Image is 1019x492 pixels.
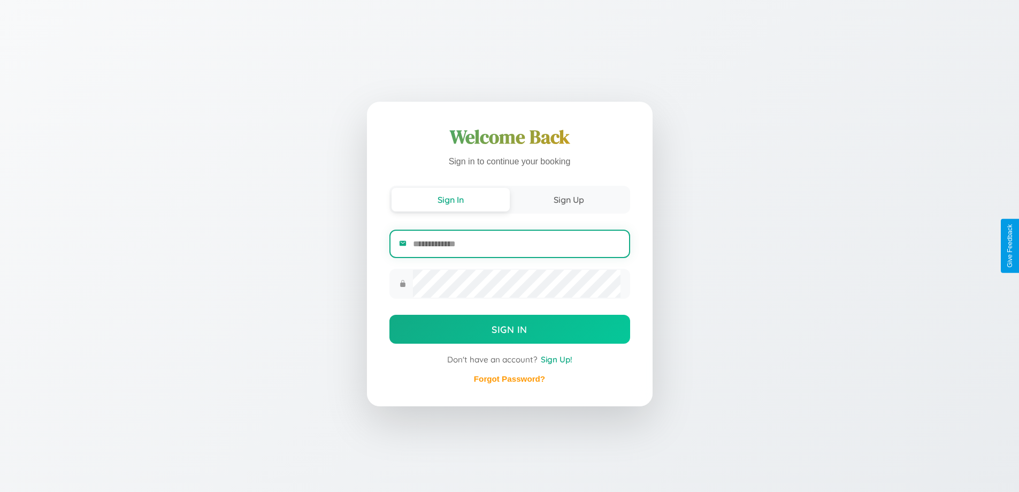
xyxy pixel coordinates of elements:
[392,188,510,211] button: Sign In
[541,354,572,365] span: Sign Up!
[389,354,630,365] div: Don't have an account?
[389,315,630,344] button: Sign In
[389,154,630,170] p: Sign in to continue your booking
[1006,224,1014,268] div: Give Feedback
[474,374,545,383] a: Forgot Password?
[389,124,630,150] h1: Welcome Back
[510,188,628,211] button: Sign Up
